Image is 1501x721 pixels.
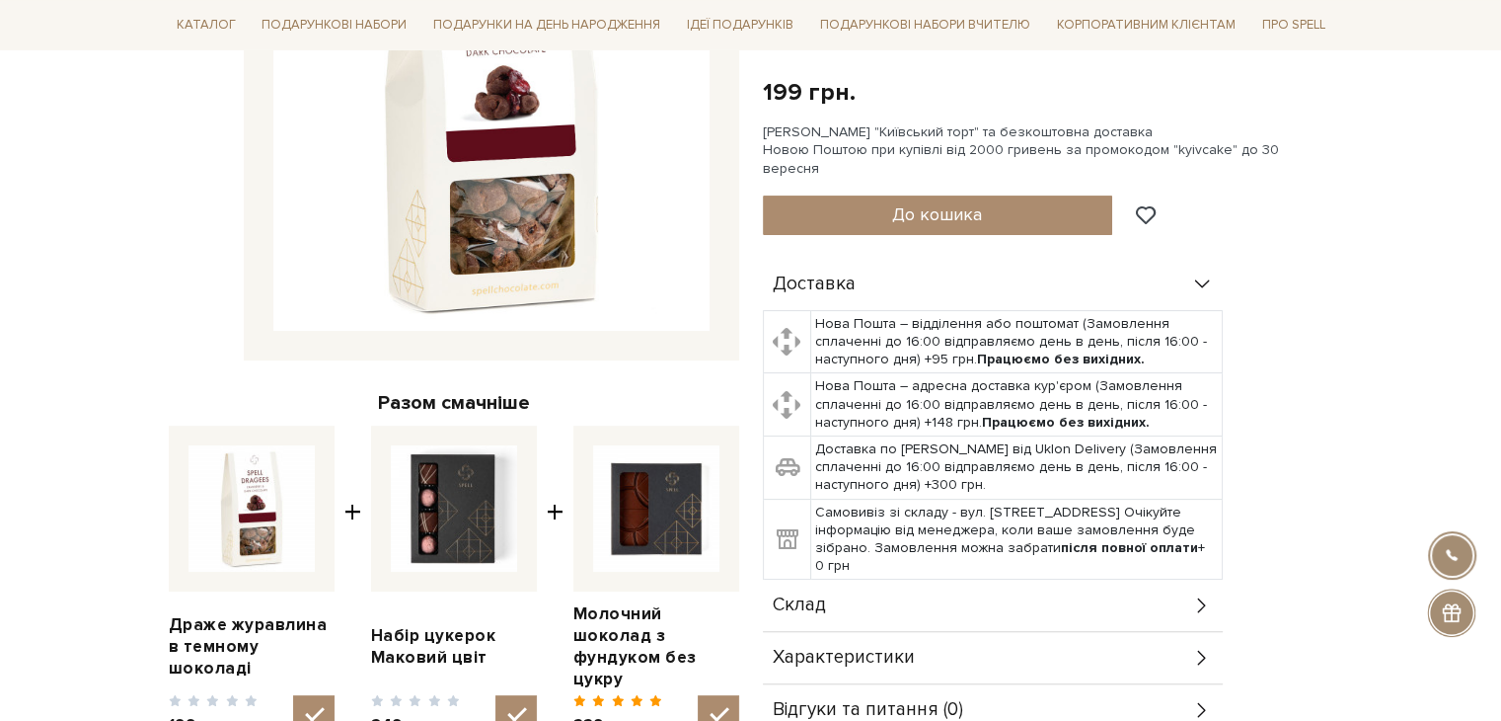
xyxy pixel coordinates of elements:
span: Склад [773,597,826,614]
div: Разом смачніше [169,390,739,416]
b: Працюємо без вихідних. [977,351,1145,367]
button: До кошика [763,196,1113,235]
div: [PERSON_NAME] "Київський торт" та безкоштовна доставка Новою Поштою при купівлі від 2000 гривень ... [763,123,1333,178]
a: Подарункові набори [254,10,414,40]
a: Каталог [169,10,244,40]
a: Драже журавлина в темному шоколаді [169,614,335,680]
span: Характеристики [773,649,915,667]
a: Набір цукерок Маковий цвіт [371,625,537,669]
td: Нова Пошта – адресна доставка кур'єром (Замовлення сплаченні до 16:00 відправляємо день в день, п... [810,373,1222,437]
span: До кошика [892,203,982,225]
a: Подарункові набори Вчителю [812,8,1038,41]
b: після повної оплати [1061,539,1198,556]
a: Корпоративним клієнтам [1049,10,1243,40]
td: Нова Пошта – відділення або поштомат (Замовлення сплаченні до 16:00 відправляємо день в день, піс... [810,310,1222,373]
a: Молочний шоколад з фундуком без цукру [573,603,739,690]
img: Набір цукерок Маковий цвіт [391,445,517,572]
img: Драже журавлина в темному шоколаді [188,445,315,572]
span: Доставка [773,276,856,293]
img: Молочний шоколад з фундуком без цукру [593,445,719,572]
td: Самовивіз зі складу - вул. [STREET_ADDRESS] Очікуйте інформацію від менеджера, коли ваше замовлен... [810,499,1222,580]
td: Доставка по [PERSON_NAME] від Uklon Delivery (Замовлення сплаченні до 16:00 відправляємо день в д... [810,437,1222,500]
a: Ідеї подарунків [679,10,801,40]
a: Подарунки на День народження [425,10,668,40]
a: Про Spell [1253,10,1332,40]
div: 199 грн. [763,77,856,108]
b: Працюємо без вихідних. [982,414,1150,431]
span: Відгуки та питання (0) [773,701,963,719]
